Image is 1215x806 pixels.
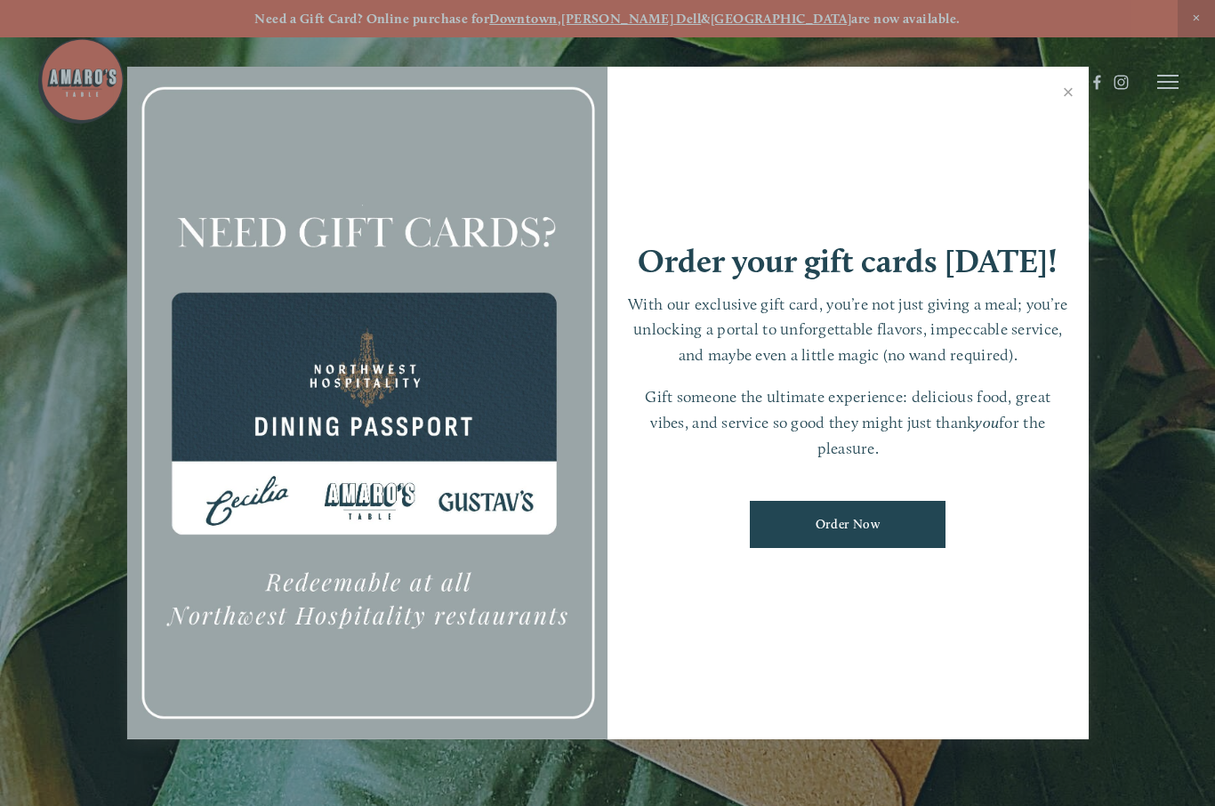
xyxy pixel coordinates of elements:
[1051,69,1086,119] a: Close
[638,245,1058,278] h1: Order your gift cards [DATE]!
[625,384,1071,461] p: Gift someone the ultimate experience: delicious food, great vibes, and service so good they might...
[975,413,999,431] em: you
[625,292,1071,368] p: With our exclusive gift card, you’re not just giving a meal; you’re unlocking a portal to unforge...
[750,501,945,548] a: Order Now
